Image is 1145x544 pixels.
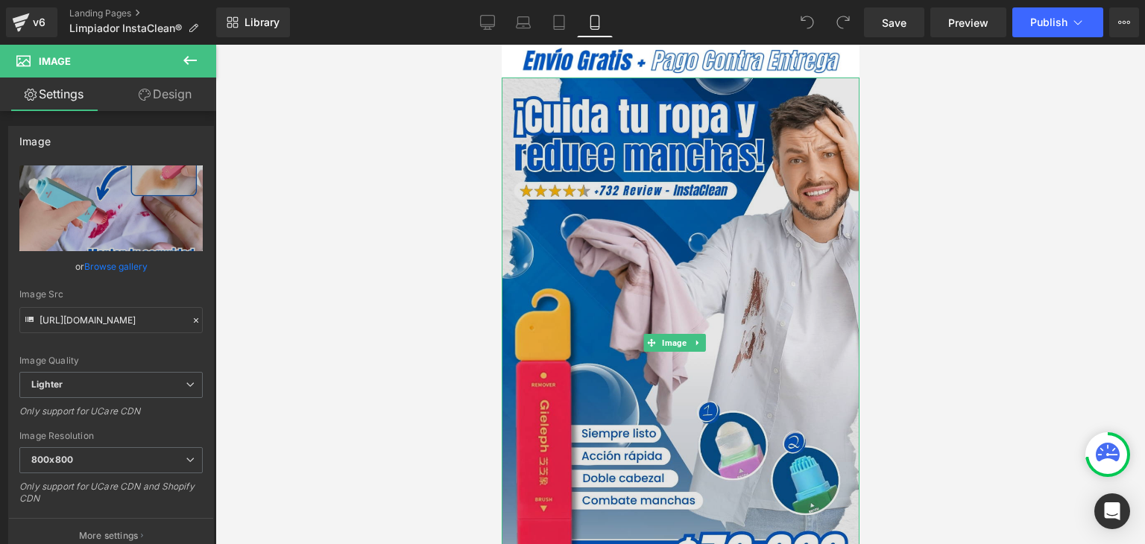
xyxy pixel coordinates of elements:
[505,7,541,37] a: Laptop
[245,16,280,29] span: Library
[19,481,203,514] div: Only support for UCare CDN and Shopify CDN
[19,307,203,333] input: Link
[31,454,73,465] b: 800x800
[882,15,906,31] span: Save
[19,289,203,300] div: Image Src
[792,7,822,37] button: Undo
[19,405,203,427] div: Only support for UCare CDN
[1109,7,1139,37] button: More
[930,7,1006,37] a: Preview
[84,253,148,279] a: Browse gallery
[30,13,48,32] div: v6
[79,529,139,543] p: More settings
[69,22,182,34] span: Limpiador InstaClean®
[577,7,613,37] a: Mobile
[470,7,505,37] a: Desktop
[39,55,71,67] span: Image
[1012,7,1103,37] button: Publish
[216,7,290,37] a: New Library
[948,15,988,31] span: Preview
[19,431,203,441] div: Image Resolution
[1094,493,1130,529] div: Open Intercom Messenger
[1030,16,1067,28] span: Publish
[19,355,203,366] div: Image Quality
[19,259,203,274] div: or
[189,289,204,307] a: Expand / Collapse
[6,7,57,37] a: v6
[158,289,189,307] span: Image
[31,379,63,390] b: Lighter
[69,7,216,19] a: Landing Pages
[541,7,577,37] a: Tablet
[828,7,858,37] button: Redo
[111,78,219,111] a: Design
[19,127,51,148] div: Image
